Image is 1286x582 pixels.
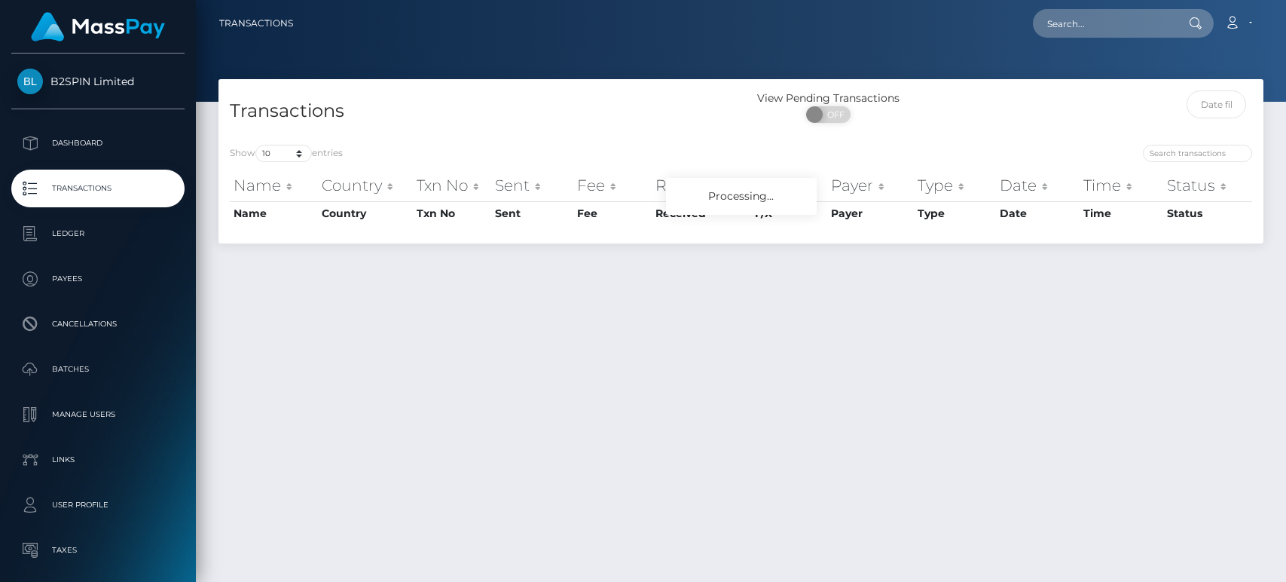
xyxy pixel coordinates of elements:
input: Search transactions [1143,145,1252,162]
th: Payer [827,201,913,225]
img: MassPay Logo [31,12,165,41]
th: Country [318,201,413,225]
th: Name [230,170,318,201]
p: Dashboard [17,132,179,155]
input: Date filter [1187,90,1246,118]
th: Time [1080,170,1163,201]
th: Txn No [413,170,490,201]
th: Sent [491,170,573,201]
p: Manage Users [17,403,179,426]
span: B2SPIN Limited [11,75,185,88]
p: User Profile [17,494,179,516]
label: Show entries [230,145,343,162]
a: User Profile [11,486,185,524]
th: Type [914,201,997,225]
th: Date [996,201,1080,225]
th: Date [996,170,1080,201]
a: Transactions [11,170,185,207]
th: Sent [491,201,573,225]
p: Transactions [17,177,179,200]
th: Received [652,170,750,201]
span: OFF [814,106,852,123]
th: Country [318,170,413,201]
p: Cancellations [17,313,179,335]
p: Links [17,449,179,471]
a: Manage Users [11,396,185,433]
th: Txn No [413,201,490,225]
th: Received [652,201,750,225]
p: Batches [17,358,179,381]
th: Status [1163,201,1252,225]
p: Payees [17,268,179,290]
th: Time [1080,201,1163,225]
th: Type [914,170,997,201]
th: Payer [827,170,913,201]
h4: Transactions [230,98,730,124]
p: Ledger [17,222,179,245]
a: Dashboard [11,124,185,162]
th: Status [1163,170,1252,201]
th: Name [230,201,318,225]
a: Transactions [219,8,293,39]
select: Showentries [255,145,312,162]
th: F/X [751,170,828,201]
img: B2SPIN Limited [17,69,43,94]
th: Fee [573,201,652,225]
p: Taxes [17,539,179,562]
a: Ledger [11,215,185,253]
div: Processing... [666,178,817,215]
a: Cancellations [11,305,185,343]
a: Links [11,441,185,479]
input: Search... [1033,9,1175,38]
a: Batches [11,351,185,388]
th: Fee [573,170,652,201]
a: Payees [11,260,185,298]
a: Taxes [11,531,185,569]
div: View Pending Transactions [741,90,915,106]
